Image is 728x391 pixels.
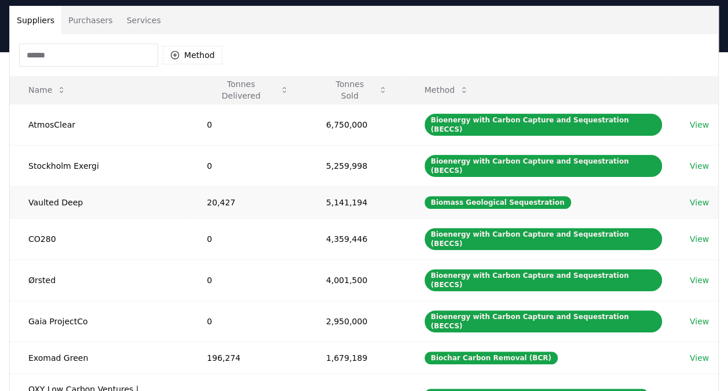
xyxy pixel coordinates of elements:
div: Bioenergy with Carbon Capture and Sequestration (BECCS) [425,310,662,332]
td: 196,274 [188,342,308,374]
td: Ørsted [10,259,188,301]
button: Name [19,78,75,102]
td: 0 [188,259,308,301]
button: Method [163,46,222,64]
button: Method [415,78,478,102]
div: Biomass Geological Sequestration [425,196,571,209]
td: Stockholm Exergi [10,145,188,186]
button: Suppliers [10,6,61,34]
button: Tonnes Delivered [197,78,298,102]
td: 0 [188,104,308,145]
a: View [690,160,709,172]
td: 5,141,194 [308,186,406,218]
td: Vaulted Deep [10,186,188,218]
td: 4,001,500 [308,259,406,301]
a: View [690,233,709,245]
td: 4,359,446 [308,218,406,259]
button: Services [120,6,168,34]
div: Bioenergy with Carbon Capture and Sequestration (BECCS) [425,228,662,250]
a: View [690,274,709,286]
button: Purchasers [61,6,120,34]
a: View [690,119,709,131]
td: 0 [188,218,308,259]
td: 0 [188,301,308,342]
td: AtmosClear [10,104,188,145]
div: Biochar Carbon Removal (BCR) [425,352,558,364]
a: View [690,352,709,364]
td: 5,259,998 [308,145,406,186]
td: Gaia ProjectCo [10,301,188,342]
div: Bioenergy with Carbon Capture and Sequestration (BECCS) [425,269,662,291]
div: Bioenergy with Carbon Capture and Sequestration (BECCS) [425,114,662,136]
a: View [690,197,709,208]
td: Exomad Green [10,342,188,374]
div: Bioenergy with Carbon Capture and Sequestration (BECCS) [425,155,662,177]
td: 2,950,000 [308,301,406,342]
td: 0 [188,145,308,186]
a: View [690,316,709,327]
td: 20,427 [188,186,308,218]
td: 6,750,000 [308,104,406,145]
td: 1,679,189 [308,342,406,374]
td: CO280 [10,218,188,259]
button: Tonnes Sold [317,78,397,102]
